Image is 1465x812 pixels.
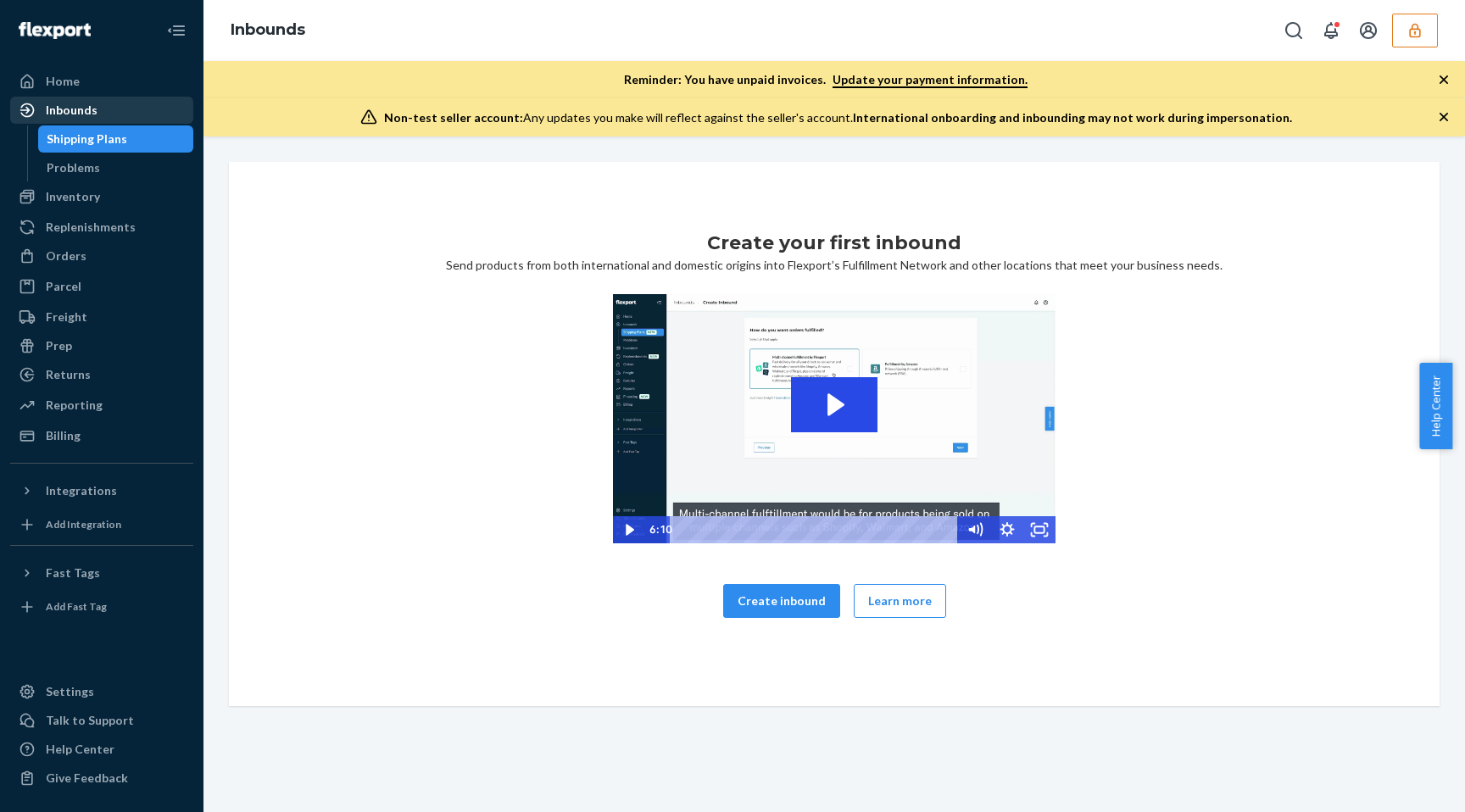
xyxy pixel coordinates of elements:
[46,247,86,264] div: Orders
[46,427,81,444] div: Billing
[46,565,100,581] div: Fast Tags
[624,71,1028,88] p: Reminder: You have unpaid invoices.
[10,765,193,792] button: Give Feedback
[46,482,117,499] div: Integrations
[10,273,193,300] a: Parcel
[1314,14,1348,47] button: Open notifications
[1277,14,1311,47] button: Open Search Box
[10,559,193,587] button: Fast Tags
[10,736,193,763] a: Help Center
[38,125,194,153] a: Shipping Plans
[10,707,193,734] a: Talk to Support
[10,97,193,124] a: Inbounds
[854,584,946,618] button: Learn more
[10,511,193,538] a: Add Integration
[242,230,1426,638] div: Send products from both international and domestic origins into Flexport’s Fulfillment Network an...
[10,422,193,449] a: Billing
[791,377,877,432] button: Play Video: 2023-09-11_Flexport_Inbounds_HighRes
[10,68,193,95] a: Home
[10,477,193,504] button: Integrations
[46,278,81,295] div: Parcel
[10,242,193,270] a: Orders
[10,214,193,241] a: Replenishments
[46,73,80,90] div: Home
[46,683,94,700] div: Settings
[231,20,305,39] a: Inbounds
[46,219,136,236] div: Replenishments
[10,361,193,388] a: Returns
[47,131,127,147] div: Shipping Plans
[833,72,1028,88] a: Update your payment information.
[10,678,193,705] a: Settings
[47,159,100,176] div: Problems
[46,366,91,383] div: Returns
[159,14,193,47] button: Close Navigation
[384,109,1292,126] div: Any updates you make will reflect against the seller's account.
[46,188,100,205] div: Inventory
[46,712,134,729] div: Talk to Support
[723,584,840,618] button: Create inbound
[10,303,193,331] a: Freight
[46,397,103,414] div: Reporting
[19,22,91,39] img: Flexport logo
[10,392,193,419] a: Reporting
[46,741,114,758] div: Help Center
[613,516,645,543] button: Play Video
[991,516,1023,543] button: Show settings menu
[38,154,194,181] a: Problems
[46,337,72,354] div: Prep
[46,770,128,787] div: Give Feedback
[1419,363,1452,449] button: Help Center
[384,110,523,125] span: Non-test seller account:
[10,593,193,620] a: Add Fast Tag
[10,183,193,210] a: Inventory
[46,309,87,325] div: Freight
[46,102,97,119] div: Inbounds
[707,230,961,257] h1: Create your first inbound
[1023,516,1056,543] button: Fullscreen
[46,517,121,531] div: Add Integration
[10,332,193,359] a: Prep
[1351,14,1385,47] button: Open account menu
[682,516,950,543] div: Playbar
[959,516,991,543] button: Mute
[46,599,107,614] div: Add Fast Tag
[613,294,1056,543] img: Video Thumbnail
[217,6,319,55] ol: breadcrumbs
[853,110,1292,125] span: International onboarding and inbounding may not work during impersonation.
